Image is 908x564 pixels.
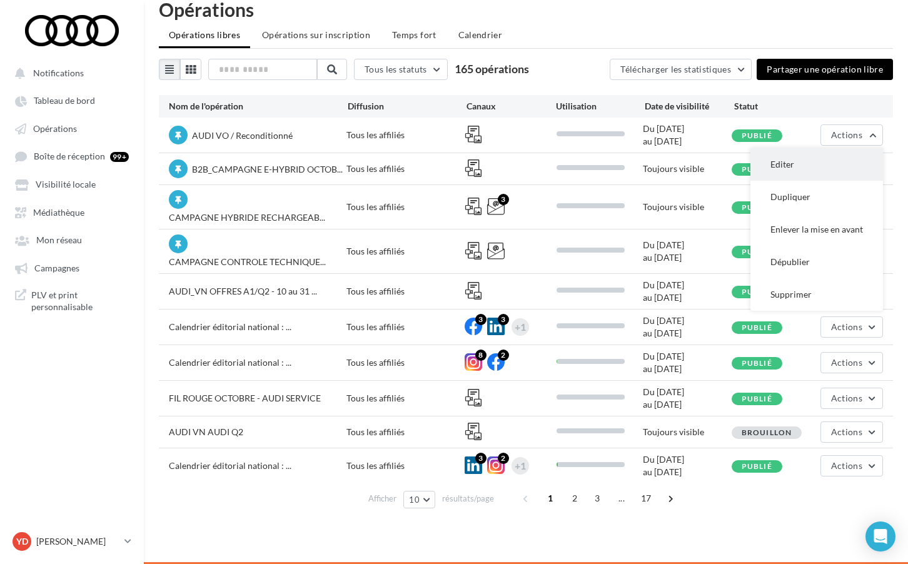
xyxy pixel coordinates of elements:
[498,194,509,205] div: 3
[820,455,883,476] button: Actions
[750,148,883,181] button: Editer
[36,535,119,548] p: [PERSON_NAME]
[643,315,732,340] div: Du [DATE] au [DATE]
[8,173,136,195] a: Visibilité locale
[820,124,883,146] button: Actions
[409,495,420,505] span: 10
[612,488,632,508] span: ...
[610,59,752,80] button: Télécharger les statistiques
[643,239,732,264] div: Du [DATE] au [DATE]
[33,68,84,78] span: Notifications
[643,453,732,478] div: Du [DATE] au [DATE]
[515,457,526,475] div: +1
[742,461,772,471] span: Publié
[831,460,862,471] span: Actions
[643,426,732,438] div: Toujours visible
[8,201,136,223] a: Médiathèque
[636,488,657,508] span: 17
[10,530,134,553] a: YD [PERSON_NAME]
[346,245,465,258] div: Tous les affiliés
[742,203,772,212] span: Publié
[643,201,732,213] div: Toujours visible
[262,29,370,40] span: Opérations sur inscription
[565,488,585,508] span: 2
[169,357,291,368] span: Calendrier éditorial national : ...
[346,392,465,405] div: Tous les affiliés
[742,323,772,332] span: Publié
[742,358,772,368] span: Publié
[36,235,82,246] span: Mon réseau
[750,278,883,311] button: Supprimer
[368,493,396,505] span: Afficher
[8,228,136,251] a: Mon réseau
[31,289,129,313] span: PLV et print personnalisable
[8,61,131,84] button: Notifications
[365,64,427,74] span: Tous les statuts
[556,100,645,113] div: Utilisation
[346,426,465,438] div: Tous les affiliés
[8,117,136,139] a: Opérations
[498,350,509,361] div: 2
[346,460,465,472] div: Tous les affiliés
[750,246,883,278] button: Dépublier
[831,393,862,403] span: Actions
[8,89,136,111] a: Tableau de bord
[169,212,325,223] span: CAMPAGNE HYBRIDE RECHARGEAB...
[34,263,79,273] span: Campagnes
[831,321,862,332] span: Actions
[192,130,293,141] span: AUDI VO / Reconditionné
[620,64,731,74] span: Télécharger les statistiques
[346,129,465,141] div: Tous les affiliés
[645,100,734,113] div: Date de visibilité
[354,59,448,80] button: Tous les statuts
[455,62,529,76] span: 165 opérations
[403,491,435,508] button: 10
[498,314,509,325] div: 3
[346,356,465,369] div: Tous les affiliés
[346,321,465,333] div: Tous les affiliés
[742,131,772,140] span: Publié
[742,287,772,296] span: Publié
[643,279,732,304] div: Du [DATE] au [DATE]
[643,163,732,175] div: Toujours visible
[498,453,509,464] div: 2
[33,123,77,134] span: Opérations
[643,386,732,411] div: Du [DATE] au [DATE]
[34,96,95,106] span: Tableau de bord
[169,286,317,296] span: AUDI_VN OFFRES A1/Q2 - 10 au 31 ...
[734,100,824,113] div: Statut
[348,100,467,113] div: Diffusion
[8,284,136,318] a: PLV et print personnalisable
[643,123,732,148] div: Du [DATE] au [DATE]
[16,535,28,548] span: YD
[742,394,772,403] span: Publié
[346,285,465,298] div: Tous les affiliés
[169,393,321,403] span: FIL ROUGE OCTOBRE - AUDI SERVICE
[820,352,883,373] button: Actions
[169,426,243,437] span: AUDI VN AUDI Q2
[540,488,560,508] span: 1
[831,426,862,437] span: Actions
[392,29,436,40] span: Temps fort
[742,428,792,437] span: Brouillon
[742,164,772,174] span: Publié
[33,207,84,218] span: Médiathèque
[346,201,465,213] div: Tous les affiliés
[475,453,487,464] div: 3
[820,421,883,443] button: Actions
[831,357,862,368] span: Actions
[192,164,343,174] span: B2B_CAMPAGNE E-HYBRID OCTOB...
[643,350,732,375] div: Du [DATE] au [DATE]
[110,152,129,162] div: 99+
[750,213,883,246] button: Enlever la mise en avant
[475,350,487,361] div: 8
[34,151,105,162] span: Boîte de réception
[8,256,136,279] a: Campagnes
[169,256,326,267] span: CAMPAGNE CONTROLE TECHNIQUE...
[346,163,465,175] div: Tous les affiliés
[36,179,96,190] span: Visibilité locale
[820,388,883,409] button: Actions
[587,488,607,508] span: 3
[169,321,291,332] span: Calendrier éditorial national : ...
[865,521,895,551] div: Open Intercom Messenger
